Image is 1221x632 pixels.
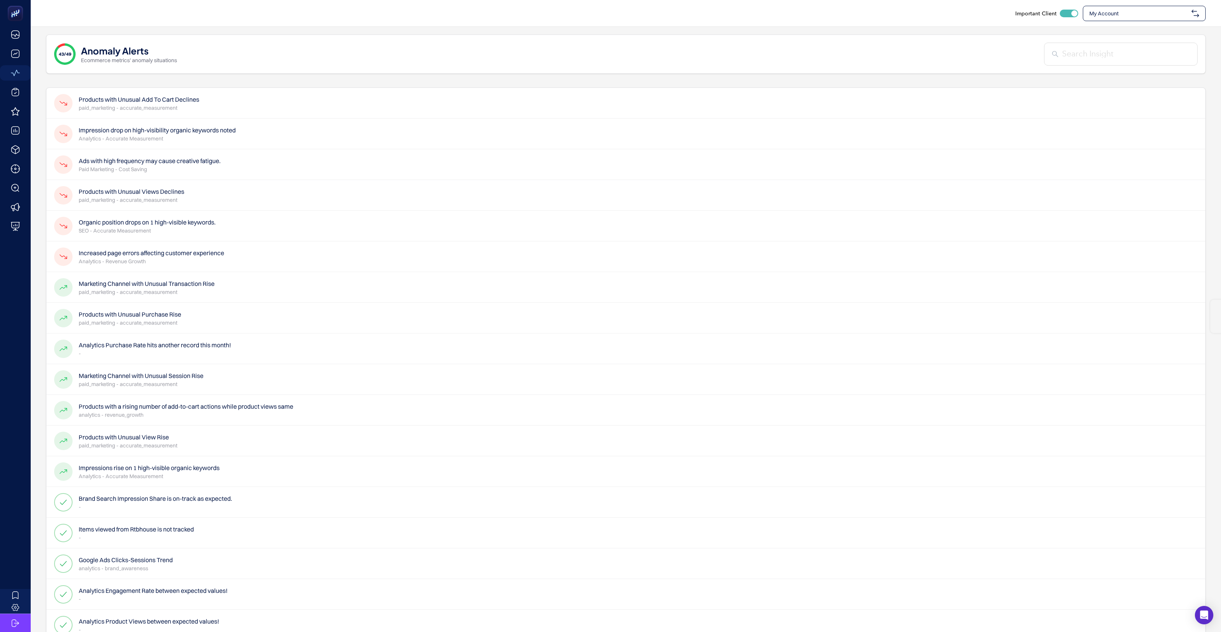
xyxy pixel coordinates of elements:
[81,44,149,56] h1: Anomaly Alerts
[79,564,173,572] p: analytics - brand_awareness
[79,503,232,511] p: -
[79,319,181,327] p: paid_marketing - accurate_measurement
[79,257,224,265] p: Analytics - Revenue Growth
[1052,51,1058,57] img: Search Insight
[79,156,221,165] h4: Ads with high frequency may cause creative fatigue.
[1015,10,1057,17] span: Important Client
[79,534,194,541] p: -
[79,187,184,196] h4: Products with Unusual Views Declines
[79,555,173,564] h4: Google Ads Clicks-Sessions Trend
[79,340,231,350] h4: Analytics Purchase Rate hits another record this month!
[79,248,224,257] h4: Increased page errors affecting customer experience
[79,371,203,380] h4: Marketing Channel with Unusual Session Rise
[79,95,199,104] h4: Products with Unusual Add To Cart Declines
[79,104,199,112] p: paid_marketing - accurate_measurement
[79,411,293,419] p: analytics - revenue_growth
[79,432,177,442] h4: Products with Unusual View Rise
[79,442,177,449] p: paid_marketing - accurate_measurement
[79,279,215,288] h4: Marketing Channel with Unusual Transaction Rise
[59,51,71,57] span: 43/49
[79,617,219,626] h4: Analytics Product Views between expected values!
[79,227,216,234] p: SEO - Accurate Measurement
[79,288,215,296] p: paid_marketing - accurate_measurement
[79,494,232,503] h4: Brand Search Impression Share is on-track as expected.
[79,380,203,388] p: paid_marketing - accurate_measurement
[79,125,236,135] h4: Impression drop on high-visibility organic keywords noted
[79,218,216,227] h4: Organic position drops on 1 high-visible keywords.
[79,135,236,142] p: Analytics - Accurate Measurement
[79,525,194,534] h4: Items viewed from Rtbhouse is not tracked
[79,472,220,480] p: Analytics - Accurate Measurement
[79,586,228,595] h4: Analytics Engagement Rate between expected values!
[1195,606,1213,624] div: Open Intercom Messenger
[79,165,221,173] p: Paid Marketing - Cost Saving
[79,196,184,204] p: paid_marketing - accurate_measurement
[1089,10,1188,17] span: My Account
[79,595,228,603] p: -
[79,350,231,357] p: -
[1191,10,1199,17] img: svg%3e
[79,463,220,472] h4: Impressions rise on 1 high-visible organic keywords
[81,56,177,64] p: Ecommerce metrics' anomaly situations
[79,310,181,319] h4: Products with Unusual Purchase Rise
[1062,48,1190,60] input: Search Insight
[79,402,293,411] h4: Products with a rising number of add-to-cart actions while product views same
